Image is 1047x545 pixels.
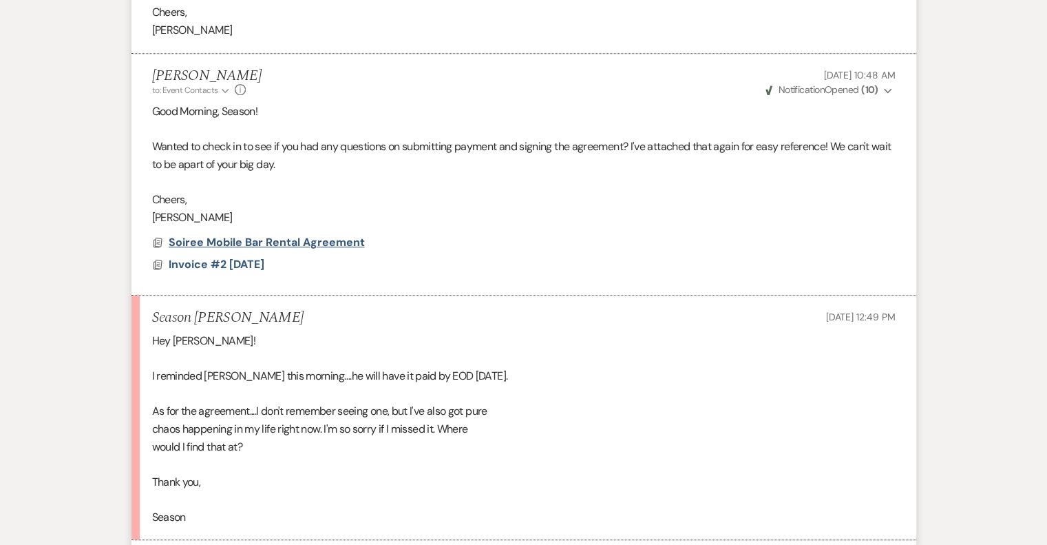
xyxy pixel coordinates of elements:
[169,235,365,249] span: Soiree Mobile Bar Rental Agreement
[152,209,896,227] p: [PERSON_NAME]
[169,234,368,251] button: Soiree Mobile Bar Rental Agreement
[826,311,896,323] span: [DATE] 12:49 PM
[861,83,878,96] strong: ( 10 )
[824,69,896,81] span: [DATE] 10:48 AM
[763,83,895,97] button: NotificationOpened (10)
[152,332,896,526] div: Hey [PERSON_NAME]! I reminded [PERSON_NAME] this morning….he will have it paid by EOD [DATE]. As ...
[779,83,825,96] span: Notification
[152,68,262,85] h5: [PERSON_NAME]
[169,256,268,273] button: Invoice #2 [DATE]
[152,3,896,21] p: Cheers,
[765,83,878,96] span: Opened
[152,191,896,209] p: Cheers,
[152,138,896,173] p: Wanted to check in to see if you had any questions on submitting payment and signing the agreemen...
[152,309,304,327] h5: Season [PERSON_NAME]
[169,257,264,271] span: Invoice #2 [DATE]
[152,21,896,39] p: [PERSON_NAME]
[152,84,231,96] button: to: Event Contacts
[152,85,218,96] span: to: Event Contacts
[152,103,896,121] p: Good Morning, Season!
